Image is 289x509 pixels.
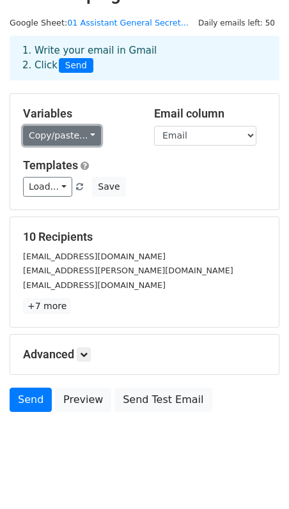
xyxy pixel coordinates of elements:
[23,298,71,314] a: +7 more
[23,230,266,244] h5: 10 Recipients
[10,18,189,27] small: Google Sheet:
[194,16,279,30] span: Daily emails left: 50
[10,388,52,412] a: Send
[23,280,166,290] small: [EMAIL_ADDRESS][DOMAIN_NAME]
[23,252,166,261] small: [EMAIL_ADDRESS][DOMAIN_NAME]
[92,177,125,197] button: Save
[23,107,135,121] h5: Variables
[23,266,233,275] small: [EMAIL_ADDRESS][PERSON_NAME][DOMAIN_NAME]
[154,107,266,121] h5: Email column
[23,347,266,361] h5: Advanced
[55,388,111,412] a: Preview
[59,58,93,73] span: Send
[23,158,78,172] a: Templates
[225,448,289,509] iframe: Chat Widget
[13,43,276,73] div: 1. Write your email in Gmail 2. Click
[23,177,72,197] a: Load...
[23,126,101,146] a: Copy/paste...
[67,18,189,27] a: 01 Assistant General Secret...
[114,388,212,412] a: Send Test Email
[194,18,279,27] a: Daily emails left: 50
